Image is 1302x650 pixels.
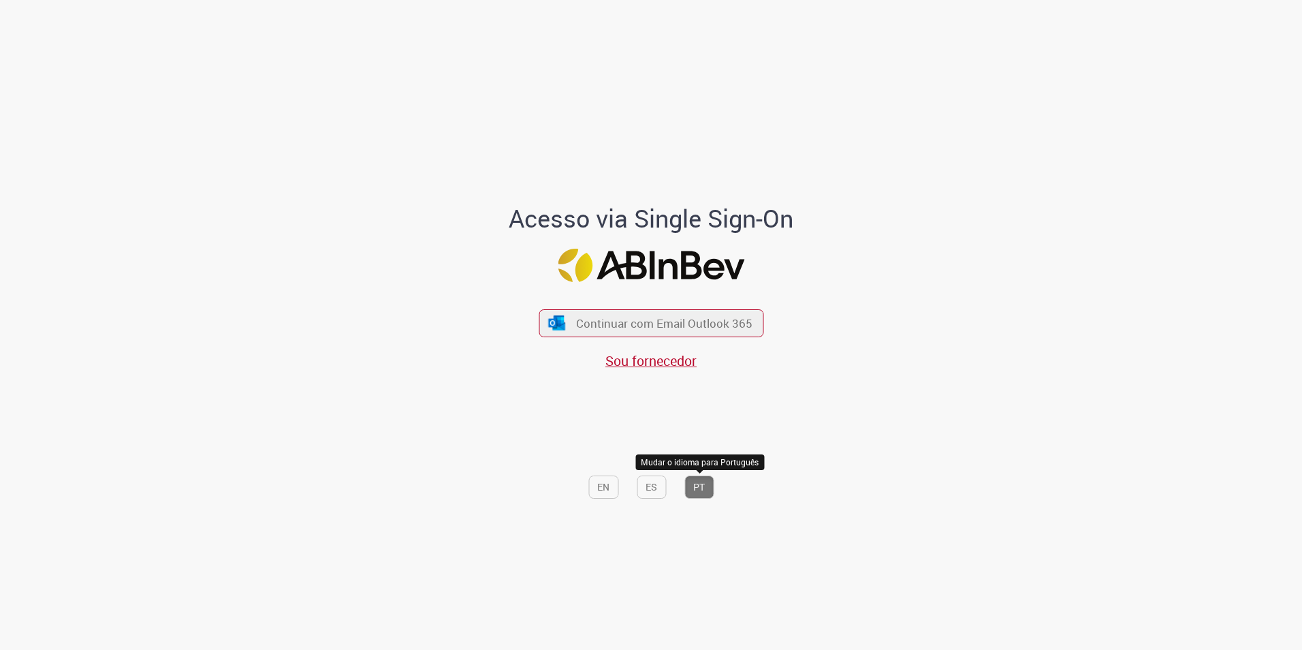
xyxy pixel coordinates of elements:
img: Logo ABInBev [558,249,744,282]
span: Continuar com Email Outlook 365 [576,315,752,331]
div: Mudar o idioma para Português [635,454,764,470]
button: PT [684,476,714,499]
button: ícone Azure/Microsoft 360 Continuar com Email Outlook 365 [539,309,763,337]
img: ícone Azure/Microsoft 360 [547,315,567,330]
a: Sou fornecedor [605,352,697,370]
button: ES [637,476,666,499]
h1: Acesso via Single Sign-On [462,205,840,232]
button: EN [588,476,618,499]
